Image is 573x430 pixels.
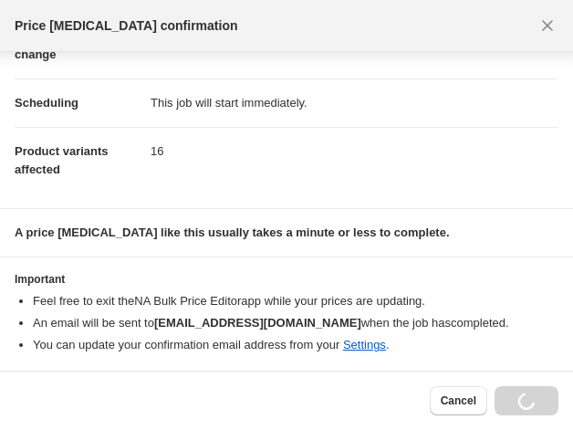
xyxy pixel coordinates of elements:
span: Cancel [441,393,476,408]
button: Close [533,11,562,40]
dd: 16 [151,127,558,175]
span: Scheduling [15,96,78,110]
b: [EMAIL_ADDRESS][DOMAIN_NAME] [154,316,361,330]
button: Cancel [430,386,487,415]
h3: Important [15,272,558,287]
a: Settings [343,338,386,351]
b: A price [MEDICAL_DATA] like this usually takes a minute or less to complete. [15,225,450,239]
li: An email will be sent to when the job has completed . [33,314,558,332]
span: Price [MEDICAL_DATA] confirmation [15,16,238,35]
dd: This job will start immediately. [151,79,558,127]
li: You can update your confirmation email address from your . [33,336,558,354]
li: Feel free to exit the NA Bulk Price Editor app while your prices are updating. [33,292,558,310]
span: Product variants affected [15,144,109,176]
